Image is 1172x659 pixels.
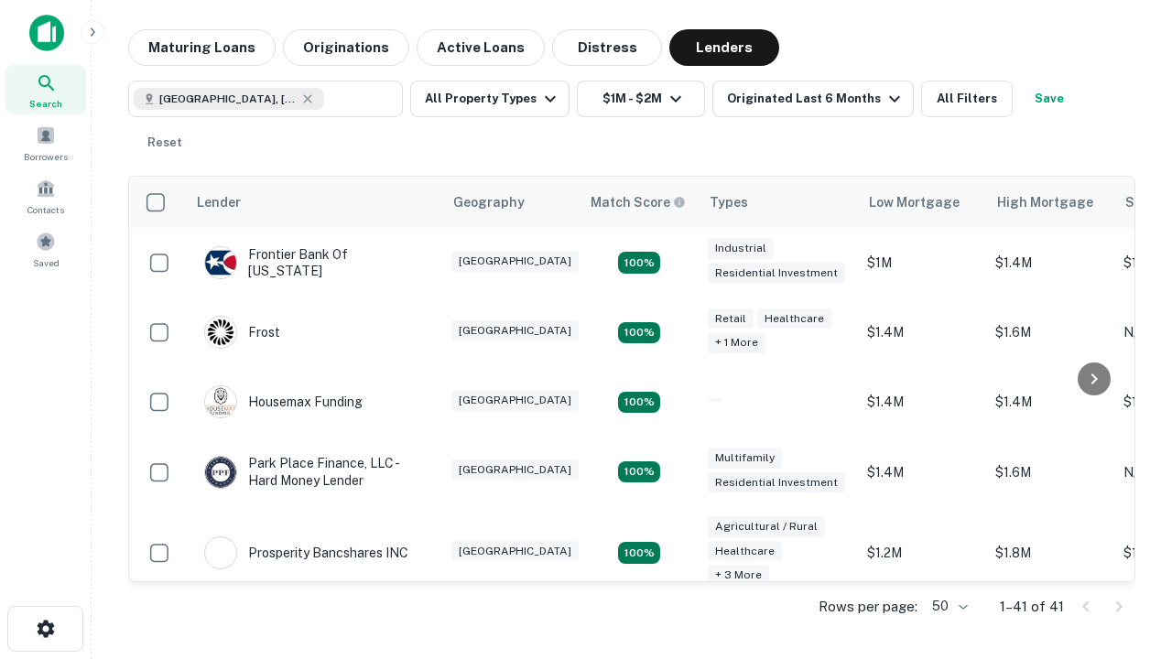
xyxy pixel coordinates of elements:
[997,191,1093,213] div: High Mortgage
[453,191,525,213] div: Geography
[205,386,236,417] img: picture
[5,171,86,221] a: Contacts
[205,537,236,568] img: picture
[618,252,660,274] div: Matching Properties: 4, hasApolloMatch: undefined
[819,596,917,618] p: Rows per page:
[757,308,831,329] div: Healthcare
[451,459,579,481] div: [GEOGRAPHIC_DATA]
[708,308,754,329] div: Retail
[204,455,424,488] div: Park Place Finance, LLC - Hard Money Lender
[451,541,579,562] div: [GEOGRAPHIC_DATA]
[136,124,194,161] button: Reset
[858,228,986,297] td: $1M
[1020,81,1079,117] button: Save your search to get updates of matches that match your search criteria.
[591,192,682,212] h6: Match Score
[417,29,545,66] button: Active Loans
[451,320,579,341] div: [GEOGRAPHIC_DATA]
[204,536,408,569] div: Prosperity Bancshares INC
[986,297,1114,367] td: $1.6M
[986,367,1114,437] td: $1.4M
[708,238,774,259] div: Industrial
[858,297,986,367] td: $1.4M
[708,516,825,537] div: Agricultural / Rural
[33,255,60,270] span: Saved
[451,390,579,411] div: [GEOGRAPHIC_DATA]
[580,177,699,228] th: Capitalize uses an advanced AI algorithm to match your search with the best lender. The match sco...
[858,507,986,600] td: $1.2M
[27,202,64,217] span: Contacts
[186,177,442,228] th: Lender
[986,177,1114,228] th: High Mortgage
[204,316,280,349] div: Frost
[159,91,297,107] span: [GEOGRAPHIC_DATA], [GEOGRAPHIC_DATA], [GEOGRAPHIC_DATA]
[128,29,276,66] button: Maturing Loans
[618,392,660,414] div: Matching Properties: 4, hasApolloMatch: undefined
[699,177,858,228] th: Types
[204,246,424,279] div: Frontier Bank Of [US_STATE]
[24,149,68,164] span: Borrowers
[1080,513,1172,600] iframe: Chat Widget
[5,118,86,167] a: Borrowers
[618,322,660,344] div: Matching Properties: 4, hasApolloMatch: undefined
[708,332,765,353] div: + 1 more
[669,29,779,66] button: Lenders
[29,96,62,111] span: Search
[710,191,748,213] div: Types
[708,448,782,469] div: Multifamily
[986,437,1114,506] td: $1.6M
[451,251,579,272] div: [GEOGRAPHIC_DATA]
[5,224,86,274] a: Saved
[205,457,236,488] img: picture
[29,15,64,51] img: capitalize-icon.png
[727,88,906,110] div: Originated Last 6 Months
[858,437,986,506] td: $1.4M
[925,593,971,620] div: 50
[410,81,570,117] button: All Property Types
[577,81,705,117] button: $1M - $2M
[708,472,845,493] div: Residential Investment
[5,65,86,114] a: Search
[618,542,660,564] div: Matching Properties: 7, hasApolloMatch: undefined
[283,29,409,66] button: Originations
[708,565,769,586] div: + 3 more
[197,191,241,213] div: Lender
[204,385,363,418] div: Housemax Funding
[986,507,1114,600] td: $1.8M
[986,228,1114,297] td: $1.4M
[591,192,686,212] div: Capitalize uses an advanced AI algorithm to match your search with the best lender. The match sco...
[708,263,845,284] div: Residential Investment
[618,461,660,483] div: Matching Properties: 4, hasApolloMatch: undefined
[921,81,1013,117] button: All Filters
[205,247,236,278] img: picture
[858,367,986,437] td: $1.4M
[712,81,914,117] button: Originated Last 6 Months
[869,191,960,213] div: Low Mortgage
[442,177,580,228] th: Geography
[858,177,986,228] th: Low Mortgage
[552,29,662,66] button: Distress
[205,317,236,348] img: picture
[708,541,782,562] div: Healthcare
[1000,596,1064,618] p: 1–41 of 41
